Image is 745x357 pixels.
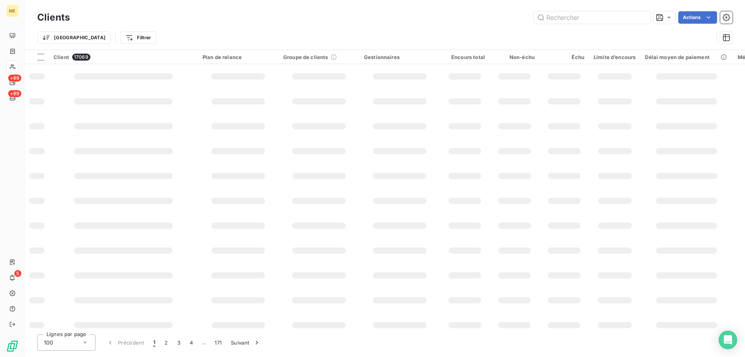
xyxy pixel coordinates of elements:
[678,11,717,24] button: Actions
[364,54,435,60] div: Gestionnaires
[226,334,265,351] button: Suivant
[72,54,90,61] span: 17069
[645,54,728,60] div: Délai moyen de paiement
[210,334,226,351] button: 171
[37,31,111,44] button: [GEOGRAPHIC_DATA]
[283,54,328,60] span: Groupe de clients
[494,54,535,60] div: Non-échu
[198,336,210,349] span: …
[44,339,53,347] span: 100
[160,334,172,351] button: 2
[719,331,737,349] div: Open Intercom Messenger
[594,54,636,60] div: Limite d’encours
[153,339,155,347] span: 1
[120,31,156,44] button: Filtrer
[54,54,69,60] span: Client
[102,334,149,351] button: Précédent
[8,75,21,82] span: +99
[185,334,198,351] button: 4
[37,10,70,24] h3: Clients
[6,5,19,17] div: ME
[14,270,21,277] span: 5
[203,54,274,60] div: Plan de relance
[445,54,485,60] div: Encours total
[6,340,19,352] img: Logo LeanPay
[534,11,650,24] input: Rechercher
[544,54,584,60] div: Échu
[173,334,185,351] button: 3
[149,334,160,351] button: 1
[8,90,21,97] span: +99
